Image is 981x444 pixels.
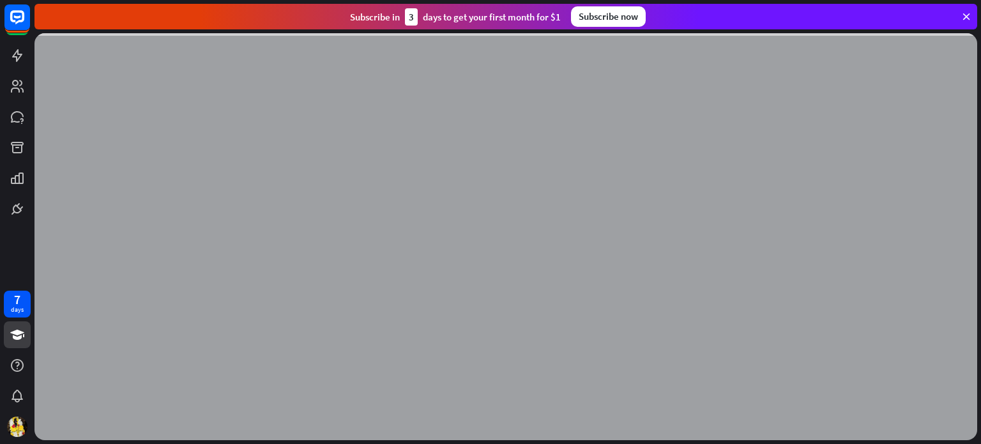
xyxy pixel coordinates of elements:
div: Subscribe now [571,6,646,27]
a: 7 days [4,291,31,318]
div: 3 [405,8,418,26]
div: 7 [14,294,20,305]
div: days [11,305,24,314]
div: Subscribe in days to get your first month for $1 [350,8,561,26]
